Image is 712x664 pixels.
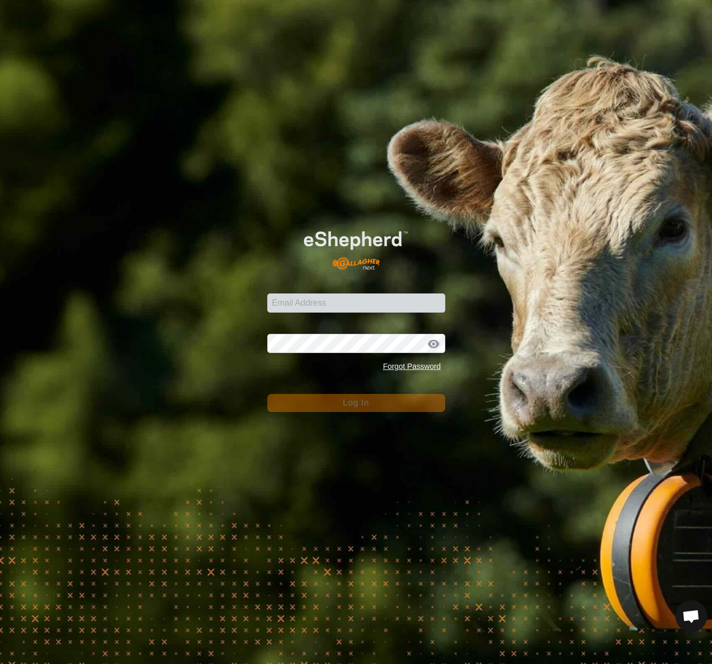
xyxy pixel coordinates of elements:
button: Log In [267,394,445,412]
div: Open chat [675,600,707,632]
a: Forgot Password [383,362,441,371]
img: E-shepherd Logo [285,216,427,277]
span: Log In [343,398,369,407]
input: Email Address [267,293,445,313]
